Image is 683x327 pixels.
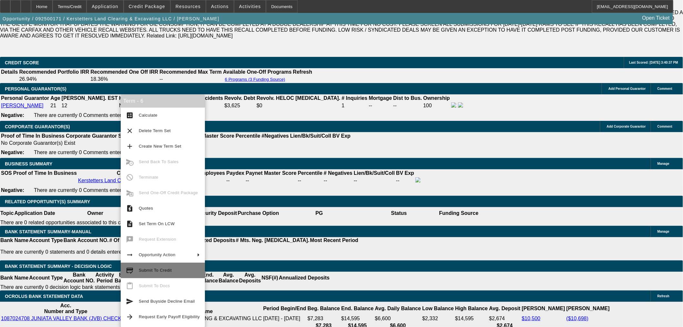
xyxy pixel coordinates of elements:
[114,272,135,284] th: Beg. Balance
[78,178,179,183] a: Kerstetters Land Clearing & Excavating LLC
[139,144,181,149] span: Create New Term Set
[369,95,392,101] b: Mortgage
[489,302,521,315] th: Avg. Deposit
[566,302,610,315] th: [PERSON_NAME]
[396,170,414,176] b: BV Exp
[159,69,222,75] th: Recommended Max Term
[369,102,392,109] td: --
[50,95,60,101] b: Age
[126,127,134,135] mat-icon: clear
[658,162,669,165] span: Manage
[256,102,341,109] td: $0
[196,207,237,219] th: Security Deposit
[236,237,310,244] th: # Mts. Neg. [MEDICAL_DATA].
[5,229,91,234] span: BANK STATEMENT SUMMARY-MANUAL
[5,86,66,91] span: PERSONAL GUARANTOR(S)
[193,170,225,176] b: # Employees
[92,4,118,9] span: Application
[118,133,130,139] b: Start
[298,178,322,184] div: --
[50,102,60,109] td: 21
[658,87,672,90] span: Comment
[262,133,289,139] b: #Negatives
[211,4,229,9] span: Actions
[126,298,134,305] mat-icon: send
[658,294,669,298] span: Refresh
[607,125,646,128] span: Add Corporate Guarantor
[324,178,352,184] div: --
[246,170,296,176] b: Paynet Master Score
[640,13,672,24] a: Open Ticket
[298,170,322,176] b: Percentile
[458,102,463,108] img: linkedin-icon.png
[63,237,109,244] th: Bank Account NO.
[171,0,206,13] button: Resources
[109,237,140,244] th: # Of Periods
[126,313,134,321] mat-icon: arrow_forward
[90,76,158,82] td: 18.36%
[87,0,123,13] button: Application
[263,302,306,315] th: Period Begin/End
[1,133,65,139] th: Proof of Time In Business
[1,69,18,75] th: Details
[224,102,256,109] td: $3,625
[126,220,134,228] mat-icon: description
[1,187,24,193] b: Negative:
[455,302,488,315] th: High Balance
[566,316,589,321] a: ($10,698)
[422,302,454,315] th: Low Balance
[375,315,422,322] td: $6,600
[239,272,261,284] th: Avg. Deposits
[139,128,171,133] span: Delete Term Set
[121,95,205,108] div: Term - 6
[0,249,358,255] p: There are currently 0 statements and 0 details entered on this opportunity
[224,95,255,101] b: Revolv. Debt
[290,133,331,139] b: Lien/Bk/Suit/Coll
[359,207,439,219] th: Status
[3,16,219,21] span: Opportunity / 092500171 / Kerstetters Land Clearing & Excavating LLC / [PERSON_NAME]
[62,95,118,101] b: [PERSON_NAME]. EST
[206,0,234,13] button: Actions
[279,272,330,284] th: Annualized Deposits
[95,272,115,284] th: Activity Period
[1,170,12,176] th: SOS
[5,294,83,299] span: OCROLUS BANK STATEMENT DATA
[139,299,195,304] span: Send Buyside Decline Email
[126,251,134,259] mat-icon: arrow_right_alt
[261,272,279,284] th: NSF(#)
[422,315,454,322] td: $2,332
[341,315,374,322] td: $14,595
[423,102,450,109] td: 100
[126,267,134,274] mat-icon: credit_score
[218,272,239,284] th: Avg. Balance
[139,206,153,211] span: Quotes
[184,237,235,244] th: Annualized Deposits
[5,264,112,269] span: Bank Statement Summary - Decision Logic
[354,170,395,176] b: Lien/Bk/Suit/Coll
[200,95,223,101] b: Incidents
[393,95,422,101] b: Dist to Bus.
[19,76,89,82] td: 26.94%
[13,170,77,176] th: Proof of Time In Business
[324,170,352,176] b: # Negatives
[90,69,158,75] th: Recommended One Off IRR
[1,103,44,108] a: [PERSON_NAME]
[5,161,52,166] span: BUSINESS SUMMARY
[34,150,171,155] span: There are currently 0 Comments entered on this opportunity
[139,113,158,118] span: Calculate
[129,4,165,9] span: Credit Package
[19,69,89,75] th: Recommended Portfolio IRR
[126,111,134,119] mat-icon: calculate
[341,102,368,109] td: 1
[279,207,359,219] th: PG
[658,125,672,128] span: Comment
[29,272,63,284] th: Account Type
[198,272,218,284] th: End. Balance
[307,302,340,315] th: Beg. Balance
[293,69,313,75] th: Refresh
[375,302,422,315] th: Avg. Daily Balance
[658,230,669,233] span: Manage
[61,102,118,109] td: 12
[14,207,55,219] th: Application Date
[29,237,63,244] th: Account Type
